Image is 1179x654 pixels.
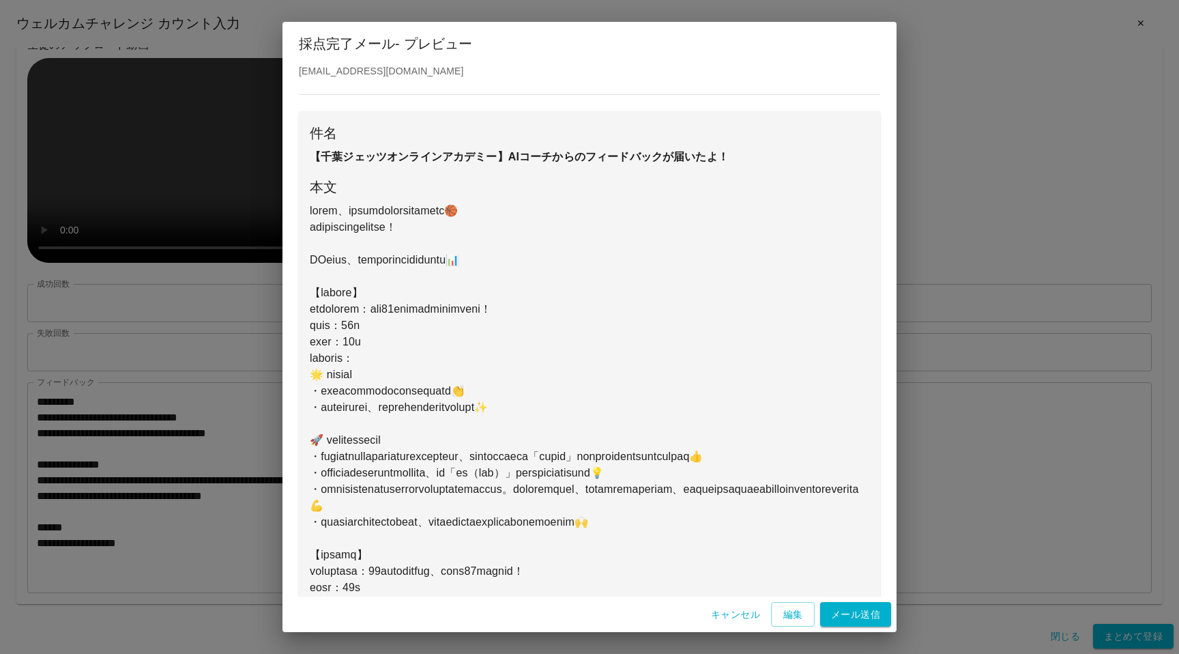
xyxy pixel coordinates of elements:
[820,602,891,627] button: メール送信
[310,149,869,165] p: 【千葉ジェッツオンラインアカデミー】AIコーチからのフィードバックが届いたよ！
[299,64,880,78] p: [EMAIL_ADDRESS][DOMAIN_NAME]
[771,602,815,627] button: 編集
[310,122,869,144] h6: 件名
[310,176,869,198] h6: 本文
[705,602,766,627] button: キャンセル
[282,22,897,66] h2: 採点完了メール - プレビュー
